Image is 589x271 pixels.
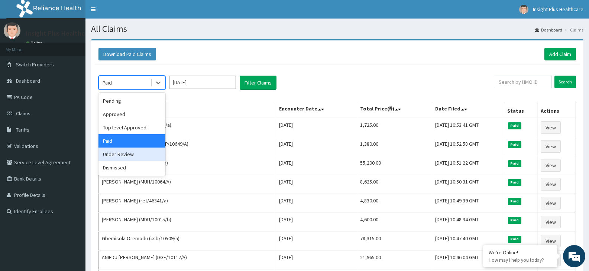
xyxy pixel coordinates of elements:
p: How may I help you today? [489,257,552,263]
td: 4,600.00 [357,213,432,232]
th: Encounter Date [276,101,357,118]
textarea: Type your message and hit 'Enter' [4,187,142,213]
div: Chat with us now [39,42,125,51]
td: Princess [PERSON_NAME] (AIP/10649/A) [99,137,276,156]
input: Search [554,76,576,88]
img: User Image [4,22,20,39]
a: View [541,197,561,209]
img: d_794563401_company_1708531726252_794563401 [14,37,30,56]
td: [DATE] 10:48:34 GMT [432,213,504,232]
td: [DATE] [276,156,357,175]
td: [DATE] 10:49:39 GMT [432,194,504,213]
th: Name [99,101,276,118]
div: Paid [103,79,112,86]
td: [PERSON_NAME] (ret/46341/a) [99,156,276,175]
td: [DATE] 10:53:41 GMT [432,118,504,137]
th: Total Price(₦) [357,101,432,118]
td: [PERSON_NAME] (gbm/10095/a) [99,118,276,137]
td: [DATE] [276,118,357,137]
p: Insight Plus Healthcare [26,30,94,37]
img: User Image [519,5,528,14]
td: ANIEDU [PERSON_NAME] (DGE/10112/A) [99,251,276,270]
td: [DATE] 10:52:58 GMT [432,137,504,156]
th: Date Filed [432,101,504,118]
a: View [541,216,561,228]
div: Paid [98,134,165,148]
td: [DATE] [276,232,357,251]
input: Search by HMO ID [494,76,552,88]
th: Status [504,101,538,118]
span: Paid [508,141,521,148]
td: 1,725.00 [357,118,432,137]
h1: All Claims [91,24,583,34]
div: Dismissed [98,161,165,174]
td: [DATE] [276,175,357,194]
td: [DATE] 10:50:31 GMT [432,175,504,194]
span: Paid [508,217,521,224]
td: 78,315.00 [357,232,432,251]
div: Approved [98,108,165,121]
td: [DATE] 10:47:40 GMT [432,232,504,251]
td: [DATE] [276,194,357,213]
div: We're Online! [489,249,552,256]
span: Paid [508,160,521,167]
a: View [541,159,561,172]
td: [DATE] [276,213,357,232]
td: [PERSON_NAME] (MUH/10064/A) [99,175,276,194]
a: Online [26,40,44,46]
li: Claims [563,27,583,33]
span: Paid [508,198,521,205]
span: Insight Plus Healthcare [533,6,583,13]
a: View [541,140,561,153]
a: View [541,235,561,247]
td: [DATE] 10:46:04 GMT [432,251,504,270]
span: We're online! [43,86,103,161]
div: Top level Approved [98,121,165,134]
div: Minimize live chat window [122,4,140,22]
span: Claims [16,110,30,117]
a: View [541,178,561,191]
td: 1,380.00 [357,137,432,156]
a: Add Claim [544,48,576,60]
td: 21,965.00 [357,251,432,270]
span: Paid [508,236,521,242]
div: Pending [98,94,165,108]
button: Download Paid Claims [98,48,156,60]
span: Paid [508,122,521,129]
td: [DATE] [276,251,357,270]
td: 55,200.00 [357,156,432,175]
div: Under Review [98,148,165,161]
td: [DATE] [276,137,357,156]
td: 4,830.00 [357,194,432,213]
span: Tariffs [16,126,29,133]
span: Paid [508,179,521,186]
span: Switch Providers [16,61,54,68]
td: [PERSON_NAME] (ret/46341/a) [99,194,276,213]
button: Filter Claims [240,76,276,90]
input: Select Month and Year [169,76,236,89]
th: Actions [537,101,576,118]
td: 8,625.00 [357,175,432,194]
td: [DATE] 10:51:22 GMT [432,156,504,175]
a: Dashboard [535,27,562,33]
td: Gbemisola Oremodu (ksb/10509/a) [99,232,276,251]
a: View [541,121,561,134]
td: [PERSON_NAME] (MDU/10015/b) [99,213,276,232]
span: Dashboard [16,77,40,84]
